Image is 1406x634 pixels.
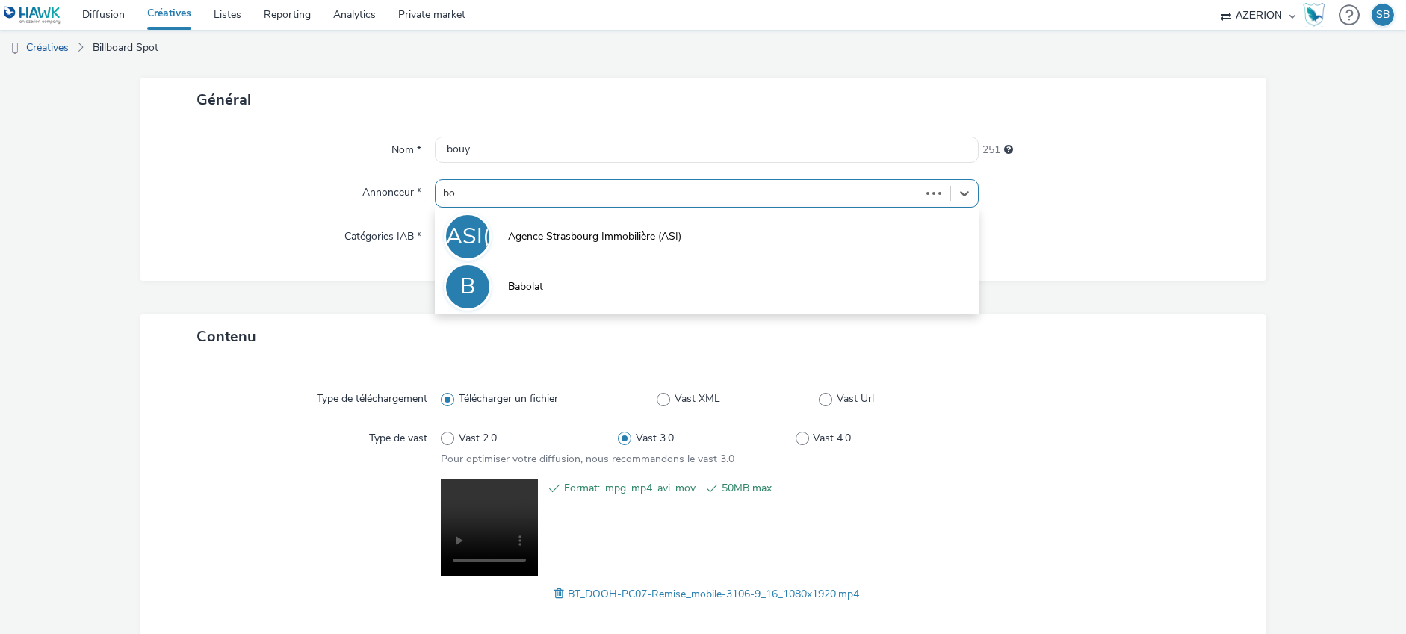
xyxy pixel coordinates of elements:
[1376,4,1390,26] div: SB
[338,223,427,244] label: Catégories IAB *
[1004,143,1013,158] div: 255 caractères maximum
[722,479,853,497] span: 50MB max
[435,137,979,163] input: Nom
[837,391,874,406] span: Vast Url
[1303,3,1331,27] a: Hawk Academy
[7,41,22,56] img: dooh
[4,6,61,25] img: undefined Logo
[460,266,475,308] div: B
[459,391,558,406] span: Télécharger un fichier
[459,431,497,446] span: Vast 2.0
[311,385,433,406] label: Type de téléchargement
[196,90,251,110] span: Général
[813,431,851,446] span: Vast 4.0
[675,391,720,406] span: Vast XML
[508,279,543,294] span: Babolat
[196,326,256,346] span: Contenu
[636,431,674,446] span: Vast 3.0
[508,229,681,244] span: Agence Strasbourg Immobilière (ASI)
[356,179,427,200] label: Annonceur *
[1303,3,1325,27] img: Hawk Academy
[564,479,696,497] span: Format: .mpg .mp4 .avi .mov
[982,143,1000,158] span: 251
[441,452,734,466] span: Pour optimiser votre diffusion, nous recommandons le vast 3.0
[568,587,859,601] span: BT_DOOH-PC07-Remise_mobile-3106-9_16_1080x1920.mp4
[363,425,433,446] label: Type de vast
[446,216,489,258] div: ASI(
[385,137,427,158] label: Nom *
[85,30,166,66] a: Billboard Spot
